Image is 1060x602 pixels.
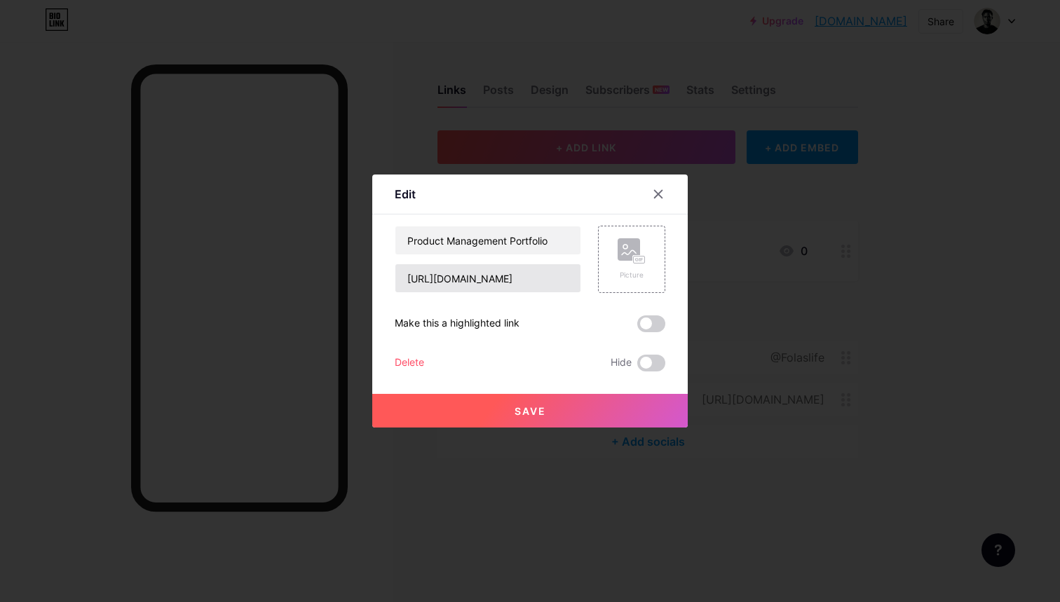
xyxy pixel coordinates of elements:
[515,405,546,417] span: Save
[395,355,424,371] div: Delete
[395,264,580,292] input: URL
[372,394,688,427] button: Save
[395,186,416,203] div: Edit
[395,315,519,332] div: Make this a highlighted link
[618,270,646,280] div: Picture
[611,355,632,371] span: Hide
[395,226,580,254] input: Title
